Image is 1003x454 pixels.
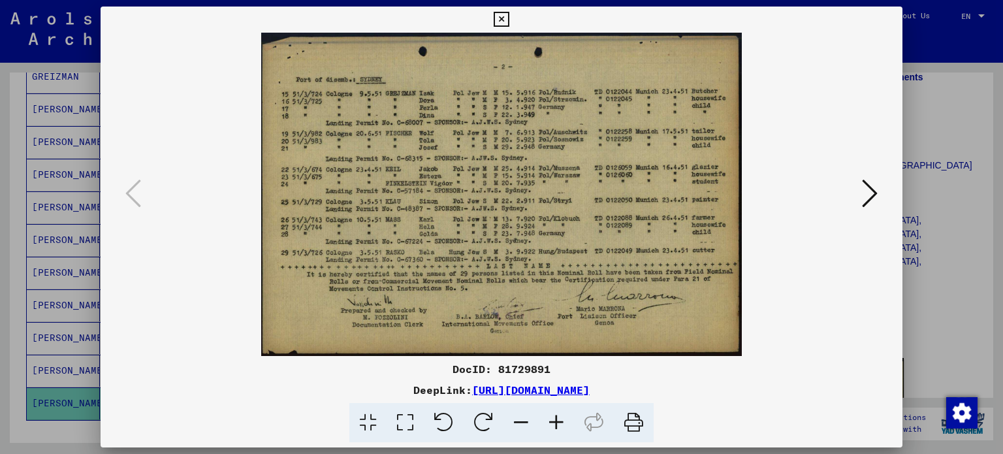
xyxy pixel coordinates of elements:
div: DeepLink: [101,382,903,398]
img: Change consent [946,397,978,429]
img: 001.jpg [145,33,859,356]
div: Change consent [946,397,977,428]
a: [URL][DOMAIN_NAME] [472,383,590,397]
div: DocID: 81729891 [101,361,903,377]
